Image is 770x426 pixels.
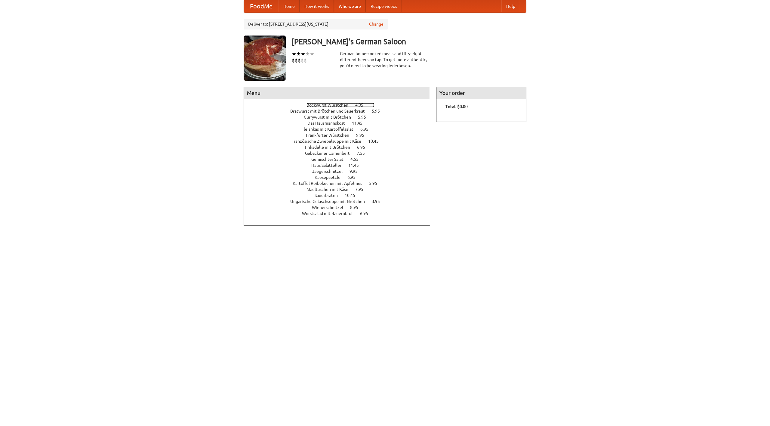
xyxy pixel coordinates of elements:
[347,175,362,180] span: 6.95
[312,205,349,210] span: Wienerschnitzel
[304,115,357,120] span: Currywurst mit Brötchen
[312,169,349,174] span: Jaegerschnitzel
[369,181,383,186] span: 5.95
[292,36,526,48] h3: [PERSON_NAME]'s German Saloon
[372,109,386,113] span: 5.95
[292,57,295,64] li: $
[301,51,305,57] li: ★
[244,36,286,81] img: angular.jpg
[311,163,347,168] span: Haus Salatteller
[305,51,310,57] li: ★
[307,121,351,126] span: Das Hausmannskost
[302,211,379,216] a: Wurstsalad mit Bauernbrot 6.95
[305,151,356,156] span: Gebackener Camenbert
[355,187,369,192] span: 7.95
[305,145,356,150] span: Frikadelle mit Brötchen
[301,127,359,132] span: Fleishkas mit Kartoffelsalat
[310,51,314,57] li: ★
[306,187,354,192] span: Maultaschen mit Käse
[301,57,304,64] li: $
[311,157,370,162] a: Gemischter Salat 4.55
[357,151,371,156] span: 7.55
[350,205,364,210] span: 8.95
[244,19,388,30] div: Deliver to: [STREET_ADDRESS][US_STATE]
[301,127,380,132] a: Fleishkas mit Kartoffelsalat 6.95
[357,145,371,150] span: 6.95
[345,193,361,198] span: 10.45
[311,157,350,162] span: Gemischter Salat
[304,115,377,120] a: Currywurst mit Brötchen 5.95
[360,211,374,216] span: 6.95
[298,57,301,64] li: $
[306,133,375,138] a: Frankfurter Würstchen 9.95
[291,139,390,144] a: Französische Zwiebelsuppe mit Käse 10.45
[445,104,468,109] b: Total: $0.00
[315,175,346,180] span: Kaesepaetzle
[296,51,301,57] li: ★
[501,0,520,12] a: Help
[290,199,391,204] a: Ungarische Gulaschsuppe mit Brötchen 3.95
[312,205,369,210] a: Wienerschnitzel 8.95
[307,121,374,126] a: Das Hausmannskost 11.45
[315,193,366,198] a: Sauerbraten 10.45
[355,103,369,107] span: 4.95
[305,145,376,150] a: Frikadelle mit Brötchen 6.95
[290,109,391,113] a: Bratwurst mit Brötchen und Sauerkraut 5.95
[334,0,366,12] a: Who we are
[350,157,365,162] span: 4.55
[290,199,371,204] span: Ungarische Gulaschsuppe mit Brötchen
[304,57,307,64] li: $
[306,103,354,107] span: Bockwurst Würstchen
[244,0,279,12] a: FoodMe
[348,163,365,168] span: 11.45
[350,169,364,174] span: 9.95
[358,115,372,120] span: 5.95
[290,109,371,113] span: Bratwurst mit Brötchen und Sauerkraut
[436,87,526,99] h4: Your order
[360,127,374,132] span: 6.95
[279,0,300,12] a: Home
[300,0,334,12] a: How it works
[293,181,368,186] span: Kartoffel Reibekuchen mit Apfelmus
[293,181,388,186] a: Kartoffel Reibekuchen mit Apfelmus 5.95
[369,21,383,27] a: Change
[356,133,370,138] span: 9.95
[315,175,367,180] a: Kaesepaetzle 6.95
[352,121,368,126] span: 11.45
[306,103,374,107] a: Bockwurst Würstchen 4.95
[305,151,376,156] a: Gebackener Camenbert 7.55
[368,139,385,144] span: 10.45
[315,193,344,198] span: Sauerbraten
[302,211,359,216] span: Wurstsalad mit Bauernbrot
[340,51,430,69] div: German home-cooked meals and fifty-eight different beers on tap. To get more authentic, you'd nee...
[311,163,370,168] a: Haus Salatteller 11.45
[306,133,355,138] span: Frankfurter Würstchen
[292,51,296,57] li: ★
[306,187,374,192] a: Maultaschen mit Käse 7.95
[295,57,298,64] li: $
[244,87,430,99] h4: Menu
[366,0,402,12] a: Recipe videos
[312,169,369,174] a: Jaegerschnitzel 9.95
[291,139,367,144] span: Französische Zwiebelsuppe mit Käse
[372,199,386,204] span: 3.95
